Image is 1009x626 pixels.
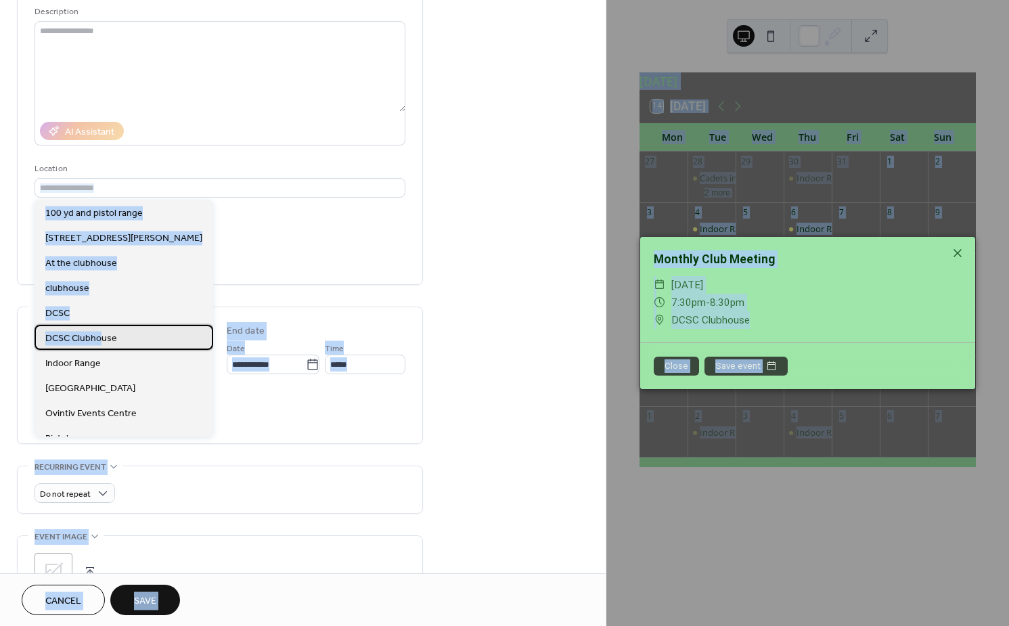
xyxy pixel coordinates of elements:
span: [STREET_ADDRESS][PERSON_NAME] [45,231,202,246]
span: Time [325,342,344,356]
div: End date [227,324,265,338]
button: Save [110,585,180,615]
span: 100 yd and pistol range [45,206,143,221]
span: Ovintiv Events Centre [45,407,137,421]
span: Pistol range [45,432,95,446]
span: At the clubhouse [45,256,117,271]
span: - [706,296,710,309]
span: 7:30pm [671,296,706,309]
div: ​ [654,294,666,311]
span: Save [134,594,156,608]
div: ​ [654,276,666,294]
span: Event image [35,530,87,544]
span: DCSC Clubhouse [671,311,750,329]
span: Cancel [45,594,81,608]
button: Cancel [22,585,105,615]
span: Date [227,342,245,356]
span: [GEOGRAPHIC_DATA] [45,382,135,396]
span: Do not repeat [40,487,91,502]
button: Save event [704,357,788,376]
div: ​ [654,311,666,329]
span: 8:30pm [710,296,744,309]
div: Description [35,5,403,19]
span: Indoor Range [45,357,101,371]
div: Location [35,162,403,176]
span: clubhouse [45,282,89,296]
span: DCSC [45,307,70,321]
span: DCSC Clubhouse [45,332,117,346]
button: Close [654,357,699,376]
span: [DATE] [671,276,703,294]
div: Monthly Club Meeting [640,250,975,268]
span: Recurring event [35,460,106,474]
div: ; [35,553,72,591]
